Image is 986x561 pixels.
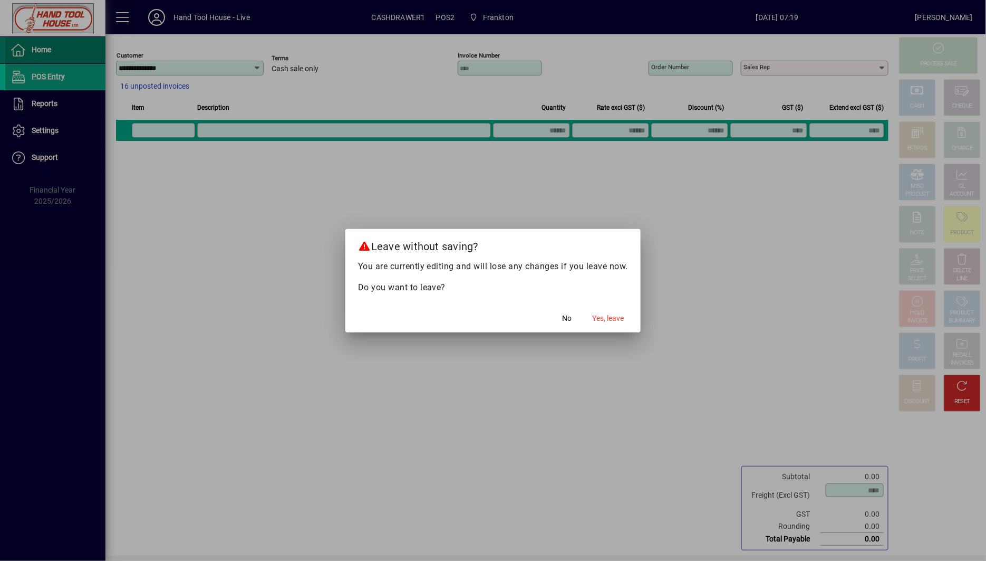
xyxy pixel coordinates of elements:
[592,313,624,324] span: Yes, leave
[562,313,572,324] span: No
[550,309,584,328] button: No
[358,281,629,294] p: Do you want to leave?
[358,260,629,273] p: You are currently editing and will lose any changes if you leave now.
[588,309,628,328] button: Yes, leave
[345,229,641,260] h2: Leave without saving?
